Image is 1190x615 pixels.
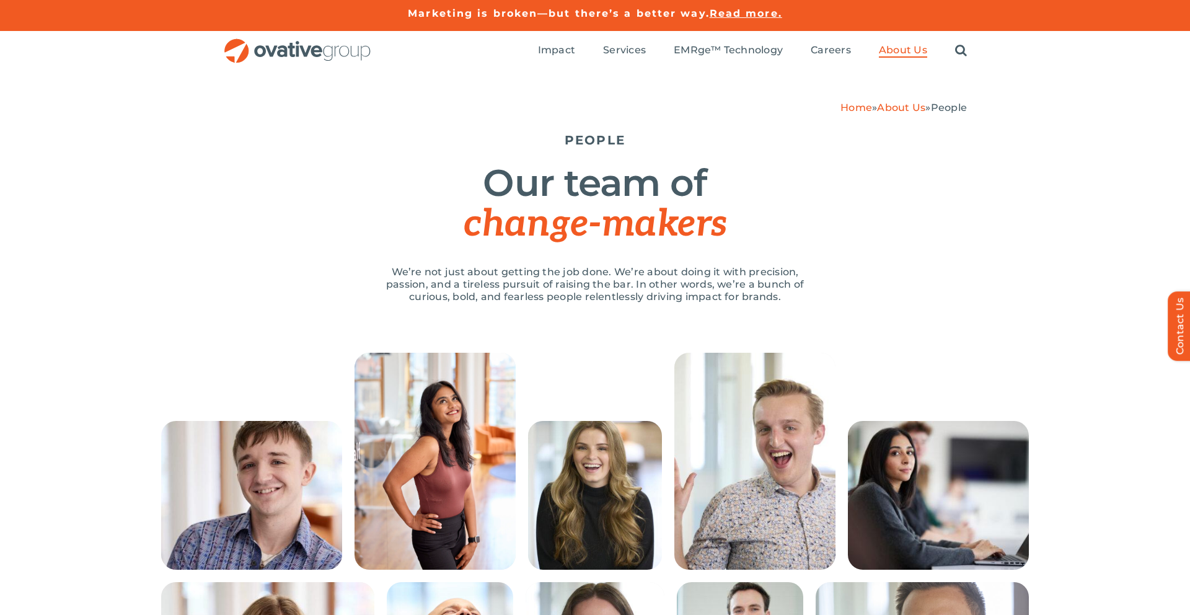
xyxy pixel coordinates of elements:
a: EMRge™ Technology [674,44,783,58]
a: Marketing is broken—but there’s a better way. [408,7,710,19]
img: 240613_Ovative Group_Portrait14945 (1) [355,353,516,570]
span: change-makers [464,202,726,247]
a: Read more. [710,7,782,19]
img: People – Collage Lauren [528,421,662,570]
span: » » [840,102,967,113]
a: OG_Full_horizontal_RGB [223,37,372,49]
p: We’re not just about getting the job done. We’re about doing it with precision, passion, and a ti... [372,266,818,303]
span: Careers [811,44,851,56]
nav: Menu [538,31,967,71]
a: Home [840,102,872,113]
img: People – Collage Trushna [848,421,1029,570]
span: People [931,102,967,113]
h5: PEOPLE [223,133,967,148]
a: Impact [538,44,575,58]
a: Search [955,44,967,58]
a: Services [603,44,646,58]
a: Careers [811,44,851,58]
span: EMRge™ Technology [674,44,783,56]
h1: Our team of [223,163,967,244]
span: Impact [538,44,575,56]
a: About Us [879,44,927,58]
img: People – Collage Ethan [161,421,342,570]
img: People – Collage McCrossen [674,353,835,570]
a: About Us [877,102,925,113]
span: About Us [879,44,927,56]
span: Services [603,44,646,56]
